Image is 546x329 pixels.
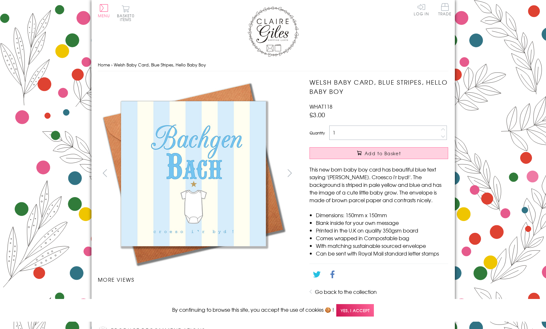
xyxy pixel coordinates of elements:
[438,3,452,17] a: Trade
[414,3,429,16] a: Log In
[98,62,110,68] a: Home
[309,147,448,159] button: Add to Basket
[316,242,448,249] li: With matching sustainable sourced envelope
[438,3,452,16] span: Trade
[98,78,289,269] img: Welsh Baby Card, Blue Stripes, Hello Baby Boy
[316,211,448,219] li: Dimensions: 150mm x 150mm
[98,58,448,72] nav: breadcrumbs
[98,290,297,304] ul: Carousel Pagination
[365,150,401,157] span: Add to Basket
[248,6,299,57] img: Claire Giles Greetings Cards
[315,288,377,295] a: Go back to the collection
[309,103,332,110] span: WHAT118
[316,219,448,226] li: Blank inside for your own message
[111,62,113,68] span: ›
[316,234,448,242] li: Comes wrapped in Compostable bag
[98,290,148,304] li: Carousel Page 1 (Current Slide)
[282,166,297,180] button: next
[309,78,448,96] h1: Welsh Baby Card, Blue Stripes, Hello Baby Boy
[316,226,448,234] li: Printed in the U.K on quality 350gsm board
[98,4,110,18] button: Menu
[98,166,112,180] button: prev
[114,62,206,68] span: Welsh Baby Card, Blue Stripes, Hello Baby Boy
[148,290,197,304] li: Carousel Page 2
[120,13,135,22] span: 0 items
[316,249,448,257] li: Can be sent with Royal Mail standard letter stamps
[336,304,374,317] span: Yes, I accept
[98,13,110,19] span: Menu
[98,276,297,283] h3: More views
[309,130,325,136] label: Quantity
[309,165,448,204] p: This new born baby boy card has beautiful blue text saying '[PERSON_NAME]. Croesco i'r byd!'. The...
[309,110,325,119] span: £3.00
[117,5,135,21] button: Basket0 items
